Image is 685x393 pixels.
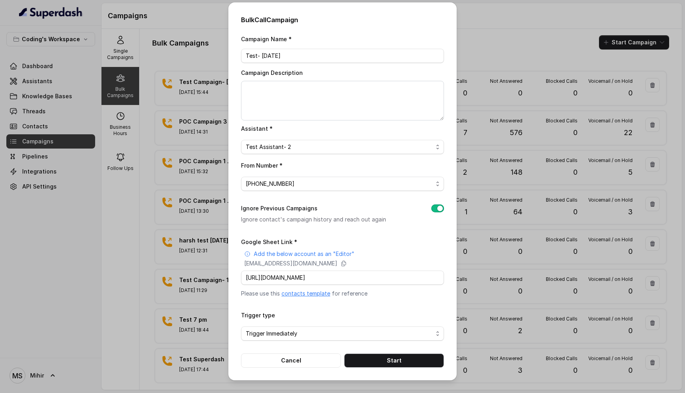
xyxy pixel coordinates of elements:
span: Trigger Immediately [246,329,433,338]
button: Trigger Immediately [241,326,444,341]
button: [PHONE_NUMBER] [241,177,444,191]
label: Assistant * [241,125,273,132]
p: Add the below account as an "Editor" [254,250,354,258]
label: Campaign Name * [241,36,292,42]
a: contacts template [281,290,330,297]
label: Campaign Description [241,69,303,76]
label: Trigger type [241,312,275,319]
label: Ignore Previous Campaigns [241,204,318,213]
label: Google Sheet Link * [241,238,297,245]
span: [PHONE_NUMBER] [246,179,433,189]
label: From Number * [241,162,283,169]
p: [EMAIL_ADDRESS][DOMAIN_NAME] [244,259,337,267]
p: Please use this for reference [241,290,444,298]
button: Start [344,353,444,368]
button: Cancel [241,353,341,368]
span: Test Assistant- 2 [246,142,433,152]
button: Test Assistant- 2 [241,140,444,154]
h2: Bulk Call Campaign [241,15,444,25]
p: Ignore contact's campaign history and reach out again [241,215,419,224]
